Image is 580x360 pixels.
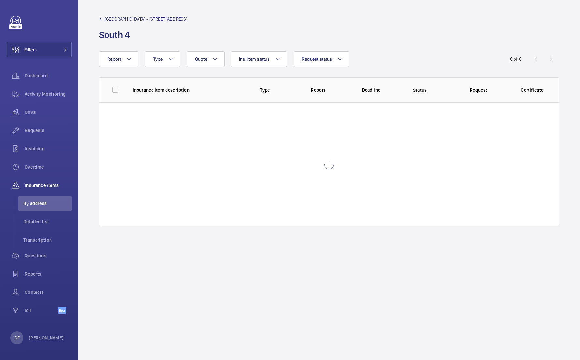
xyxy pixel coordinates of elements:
p: Type [260,87,300,93]
button: Ins. item status [231,51,287,67]
span: Invoicing [25,145,72,152]
span: [GEOGRAPHIC_DATA] - [STREET_ADDRESS] [105,16,188,22]
span: Dashboard [25,72,72,79]
span: Contacts [25,289,72,295]
p: Report [311,87,351,93]
button: Report [99,51,138,67]
span: Quote [195,56,207,62]
span: Beta [58,307,66,314]
span: IoT [25,307,58,314]
span: Detailed list [23,218,72,225]
span: Insurance items [25,182,72,188]
span: Filters [24,46,37,53]
span: Reports [25,271,72,277]
h1: South 4 [99,29,188,41]
p: DF [14,335,20,341]
div: 0 of 0 [510,56,522,62]
span: By address [23,200,72,207]
p: Deadline [362,87,391,93]
button: Quote [187,51,225,67]
p: [PERSON_NAME] [29,335,64,341]
span: Overtime [25,164,72,170]
span: Activity Monitoring [25,91,72,97]
span: Transcription [23,237,72,243]
span: Type [153,56,163,62]
button: Request status [294,51,350,67]
span: Request status [302,56,332,62]
span: Ins. item status [239,56,270,62]
button: Filters [7,42,72,57]
p: Request [454,87,503,93]
span: Questions [25,252,72,259]
span: Requests [25,127,72,134]
span: Units [25,109,72,115]
p: Status [395,87,445,93]
button: Type [145,51,180,67]
span: Report [107,56,121,62]
p: Insurance item description [133,87,250,93]
p: Certificate [518,87,546,93]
